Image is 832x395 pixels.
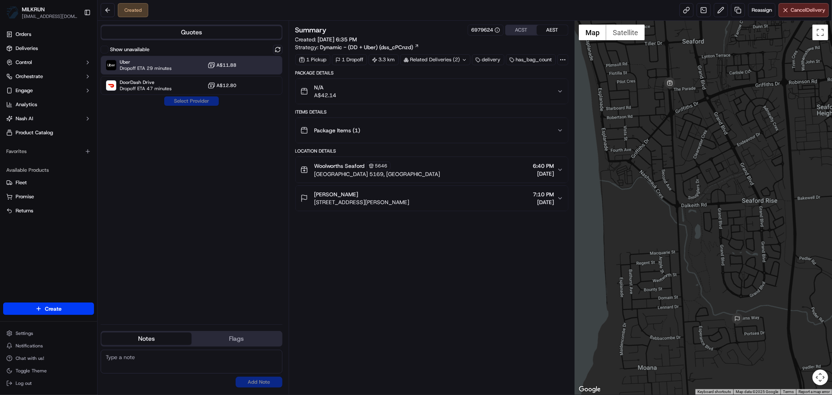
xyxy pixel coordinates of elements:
[3,42,94,55] a: Deliveries
[697,389,731,395] button: Keyboard shortcuts
[110,46,149,53] label: Show unavailable
[320,43,413,51] span: Dynamic - (DD + Uber) (dss_cPCnzd)
[3,3,81,22] button: MILKRUNMILKRUN[EMAIL_ADDRESS][DOMAIN_NAME]
[314,126,360,134] span: Package Items ( 1 )
[16,179,27,186] span: Fleet
[779,3,829,17] button: CancelDelivery
[295,70,568,76] div: Package Details
[3,56,94,69] button: Control
[6,193,91,200] a: Promise
[296,186,568,211] button: [PERSON_NAME][STREET_ADDRESS][PERSON_NAME]7:10 PM[DATE]
[791,7,825,14] span: Cancel Delivery
[471,27,500,34] button: 6979624
[22,13,78,20] button: [EMAIL_ADDRESS][DOMAIN_NAME]
[3,328,94,339] button: Settings
[16,207,33,214] span: Returns
[6,207,91,214] a: Returns
[3,28,94,41] a: Orders
[314,91,337,99] span: A$42.14
[16,45,38,52] span: Deliveries
[3,353,94,364] button: Chat with us!
[812,370,828,385] button: Map camera controls
[101,333,192,345] button: Notes
[537,25,568,35] button: AEST
[22,5,45,13] button: MILKRUN
[295,109,568,115] div: Items Details
[217,62,237,68] span: A$11.88
[120,59,172,65] span: Uber
[314,170,440,178] span: [GEOGRAPHIC_DATA] 5169, [GEOGRAPHIC_DATA]
[533,162,554,170] span: 6:40 PM
[533,190,554,198] span: 7:10 PM
[295,36,357,43] span: Created:
[577,384,603,395] img: Google
[812,25,828,40] button: Toggle fullscreen view
[16,87,33,94] span: Engage
[3,70,94,83] button: Orchestrate
[16,368,47,374] span: Toggle Theme
[101,26,282,39] button: Quotes
[736,390,778,394] span: Map data ©2025 Google
[16,380,32,386] span: Log out
[16,31,31,38] span: Orders
[16,193,34,200] span: Promise
[16,330,33,336] span: Settings
[295,27,327,34] h3: Summary
[3,176,94,189] button: Fleet
[16,343,43,349] span: Notifications
[16,355,44,361] span: Chat with us!
[3,84,94,97] button: Engage
[208,82,237,89] button: A$12.80
[3,112,94,125] button: Nash AI
[318,36,357,43] span: [DATE] 6:35 PM
[120,79,172,85] span: DoorDash Drive
[217,82,237,89] span: A$12.80
[3,190,94,203] button: Promise
[314,190,358,198] span: [PERSON_NAME]
[106,80,116,91] img: DoorDash Drive
[296,157,568,183] button: Woolworths Seaford5646[GEOGRAPHIC_DATA] 5169, [GEOGRAPHIC_DATA]6:40 PM[DATE]
[120,65,172,71] span: Dropoff ETA 29 minutes
[295,54,330,65] div: 1 Pickup
[752,7,772,14] span: Reassign
[332,54,367,65] div: 1 Dropoff
[296,79,568,104] button: N/AA$42.14
[3,126,94,139] a: Product Catalog
[369,54,399,65] div: 3.3 km
[16,129,53,136] span: Product Catalog
[3,205,94,217] button: Returns
[748,3,775,17] button: Reassign
[579,25,606,40] button: Show street map
[533,170,554,178] span: [DATE]
[16,101,37,108] span: Analytics
[3,302,94,315] button: Create
[533,198,554,206] span: [DATE]
[400,54,470,65] div: Related Deliveries (2)
[506,25,537,35] button: ACST
[314,84,337,91] span: N/A
[3,365,94,376] button: Toggle Theme
[472,54,504,65] div: delivery
[375,163,388,169] span: 5646
[6,6,19,19] img: MILKRUN
[16,115,33,122] span: Nash AI
[320,43,419,51] a: Dynamic - (DD + Uber) (dss_cPCnzd)
[314,198,410,206] span: [STREET_ADDRESS][PERSON_NAME]
[6,179,91,186] a: Fleet
[208,61,237,69] button: A$11.88
[295,43,419,51] div: Strategy:
[295,148,568,154] div: Location Details
[16,73,43,80] span: Orchestrate
[314,162,365,170] span: Woolworths Seaford
[3,145,94,158] div: Favorites
[296,118,568,143] button: Package Items (1)
[16,59,32,66] span: Control
[192,333,282,345] button: Flags
[506,54,556,65] div: has_bag_count
[798,390,830,394] a: Report a map error
[3,98,94,111] a: Analytics
[783,390,794,394] a: Terms (opens in new tab)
